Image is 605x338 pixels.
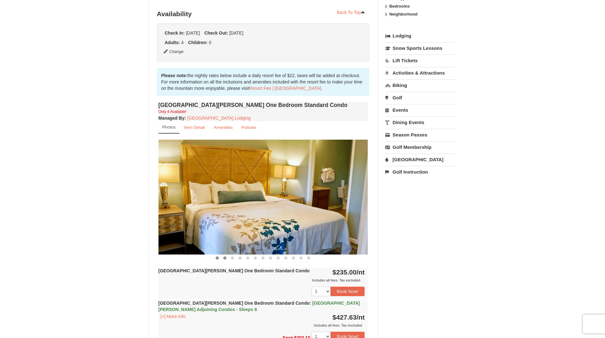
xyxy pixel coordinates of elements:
[385,79,456,91] a: Biking
[385,166,456,178] a: Golf Instruction
[158,322,365,328] div: Includes all fees. Tax excluded.
[162,125,176,129] small: Photos
[385,55,456,66] a: Lift Tickets
[333,314,357,321] span: $427.63
[157,8,370,20] h3: Availability
[385,42,456,54] a: Snow Sports Lessons
[158,121,179,134] a: Photos
[180,121,209,134] a: Item Detail
[158,116,186,121] strong: :
[333,8,370,17] a: Back To Top
[184,125,205,130] small: Item Detail
[187,116,251,121] a: [GEOGRAPHIC_DATA] Lodging
[385,67,456,79] a: Activities & Attractions
[385,104,456,116] a: Events
[157,68,370,96] div: the nightly rates below include a daily resort fee of $22, taxes will be added at checkout. For m...
[385,129,456,141] a: Season Passes
[385,141,456,153] a: Golf Membership
[210,121,237,134] a: Amenities
[385,92,456,103] a: Golf
[158,140,368,254] img: 18876286-121-55434444.jpg
[161,73,187,78] strong: Please note:
[165,30,185,36] strong: Check In:
[385,30,456,42] a: Lodging
[331,287,365,296] button: Book Now!
[389,4,410,9] strong: Bedrooms
[357,268,365,276] span: /nt
[158,268,310,273] strong: [GEOGRAPHIC_DATA][PERSON_NAME] One Bedroom Standard Condo
[389,12,418,17] strong: Neighborhood
[158,301,360,312] strong: [GEOGRAPHIC_DATA][PERSON_NAME] One Bedroom Standard Condo
[158,277,365,283] div: Includes all fees. Tax excluded.
[333,268,365,276] strong: $235.00
[385,116,456,128] a: Dining Events
[158,313,188,320] button: [+] More Info
[241,125,256,130] small: Policies
[186,30,200,36] span: [DATE]
[181,40,184,45] span: 4
[385,154,456,165] a: [GEOGRAPHIC_DATA]
[158,102,368,108] h4: [GEOGRAPHIC_DATA][PERSON_NAME] One Bedroom Standard Condo
[163,48,184,55] button: Change
[214,125,233,130] small: Amenities
[158,109,186,114] small: Only 4 Available!
[249,86,321,91] a: Resort Fee | [GEOGRAPHIC_DATA]
[165,40,180,45] strong: Adults:
[209,40,212,45] span: 0
[357,314,365,321] span: /nt
[158,116,185,121] span: Managed By
[188,40,207,45] strong: Children:
[237,121,260,134] a: Policies
[229,30,243,36] span: [DATE]
[204,30,228,36] strong: Check Out:
[310,301,311,306] span: :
